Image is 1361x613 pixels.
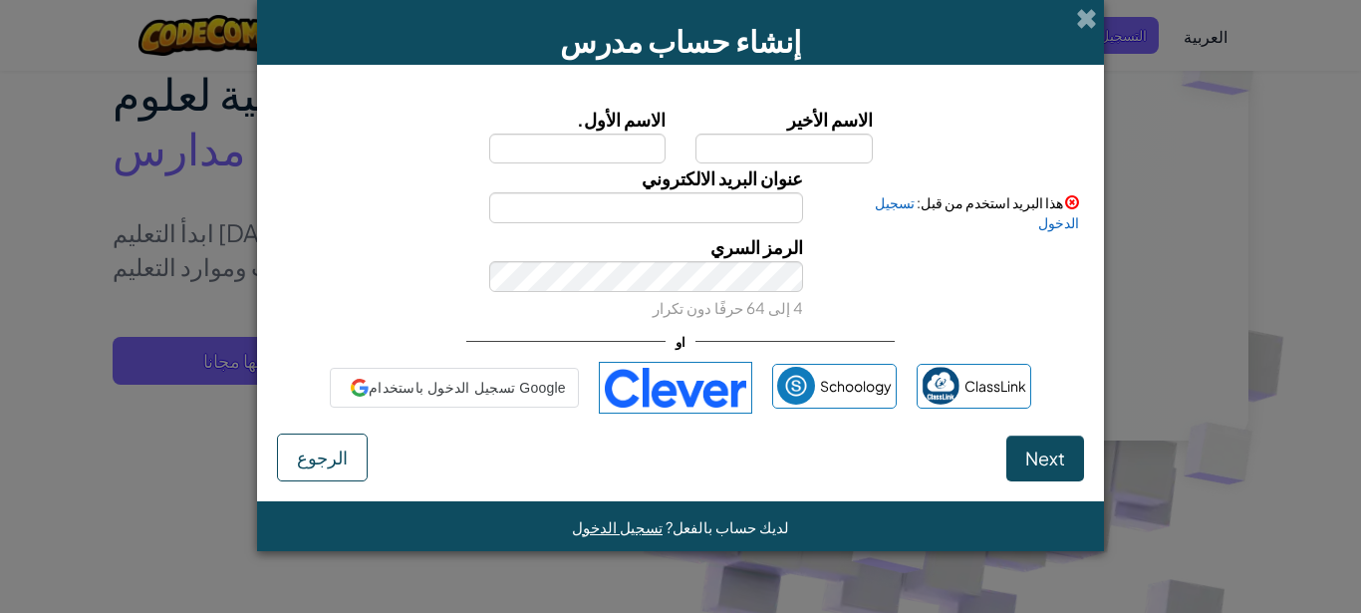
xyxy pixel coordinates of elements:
[560,22,801,60] span: إنشاء حساب مدرس
[277,434,368,481] button: الرجوع
[577,108,666,131] span: الاسم الأول.
[710,235,803,258] span: الرمز السري
[922,367,959,405] img: classlink-logo-small.png
[599,362,752,414] img: clever-logo-blue.png
[297,446,348,468] span: الرجوع
[653,298,803,317] small: 4 إلى 64 حرفًا دون تكرار
[820,372,892,401] span: Schoology
[369,374,566,403] span: تسجيل الدخول باستخدام Google
[875,193,1079,231] a: تسجيل الدخول
[787,108,873,131] span: الاسم الأخير
[642,166,803,189] span: عنوان البريد الالكتروني
[330,368,579,408] div: تسجيل الدخول باستخدام Google
[777,367,815,405] img: schoology.png
[666,327,695,356] span: او
[572,517,663,536] a: تسجيل الدخول
[964,372,1026,401] span: ClassLink
[917,193,1063,211] span: هذا البريد استخدم من قبل:
[1006,436,1084,481] button: Next
[663,517,789,536] span: لديك حساب بالفعل?
[1025,447,1065,469] span: Next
